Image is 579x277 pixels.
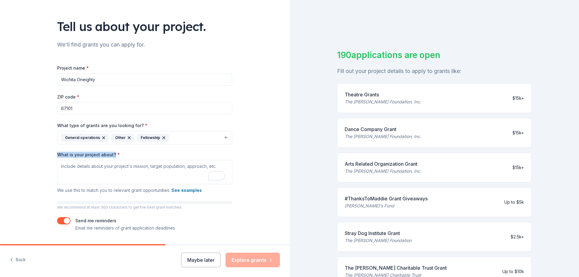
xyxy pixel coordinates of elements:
[171,187,202,194] button: See examples
[137,134,169,142] div: Fellowship
[345,133,421,140] div: The [PERSON_NAME] Foundation, Inc.
[511,233,524,241] div: $2.5k+
[57,131,232,144] button: General operationsOtherFellowship
[57,188,202,193] span: We use this to match you to relevant grant opportunities.
[345,264,447,272] div: The [PERSON_NAME] Charitable Trust Grant
[345,230,412,237] div: Stray Dog Institute Grant
[57,40,232,50] div: We'll find grants you can apply for.
[337,66,532,76] div: Fill out your project details to apply to grants like:
[337,49,532,61] div: 190 applications are open
[512,164,524,171] div: $15k+
[512,95,524,102] div: $15k+
[345,126,421,133] div: Dance Company Grant
[502,268,524,275] div: Up to $10k
[111,134,134,142] div: Other
[75,218,116,223] label: Send me reminders
[504,199,524,206] div: Up to $5k
[57,18,232,35] div: Tell us about your project.
[345,195,428,202] div: #ThanksToMaddie Grant Giveaways
[75,224,175,232] p: Email me reminders of grant application deadlines
[57,152,120,158] label: What is your project about?
[57,205,232,210] p: We recommend at least 300 characters to get the best grant matches.
[10,254,26,266] button: Back
[345,160,421,168] div: Arts Related Organization Grant
[57,65,89,71] label: Project name
[345,237,412,244] div: The [PERSON_NAME] Foundation
[345,168,421,175] div: The [PERSON_NAME] Foundation, Inc.
[57,102,232,114] input: 12345 (U.S. only)
[57,74,232,86] input: After school program
[61,134,109,142] div: General operations
[512,129,524,137] div: $15k+
[181,253,221,267] button: Maybe later
[57,123,147,129] label: What type of grants are you looking for?
[345,202,428,209] div: [PERSON_NAME]'s Fund
[57,160,232,184] textarea: To enrich screen reader interactions, please activate Accessibility in Grammarly extension settings
[57,94,79,100] label: ZIP code
[345,98,421,106] div: The [PERSON_NAME] Foundation, Inc.
[345,91,421,98] div: Theatre Grants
